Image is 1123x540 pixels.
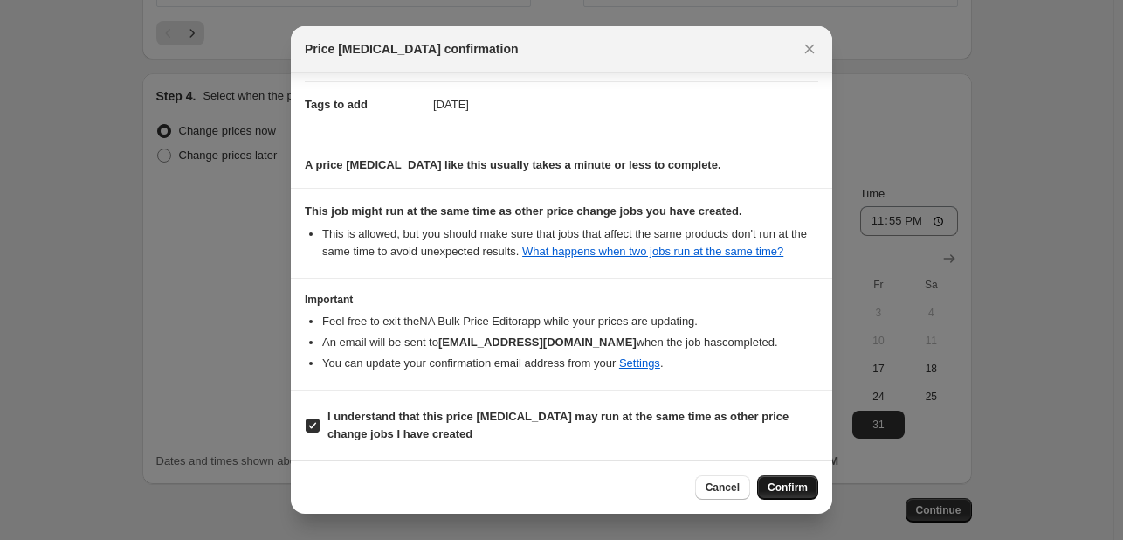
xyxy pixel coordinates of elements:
span: Price [MEDICAL_DATA] confirmation [305,40,519,58]
dd: [DATE] [433,81,818,128]
b: This job might run at the same time as other price change jobs you have created. [305,204,742,218]
span: Tags to add [305,98,368,111]
a: What happens when two jobs run at the same time? [522,245,783,258]
button: Cancel [695,475,750,500]
b: [EMAIL_ADDRESS][DOMAIN_NAME] [438,336,637,349]
a: Settings [619,357,660,370]
h3: Important [305,293,818,307]
button: Close [797,37,822,61]
li: This is allowed, but you should make sure that jobs that affect the same products don ' t run at ... [322,225,818,260]
b: I understand that this price [MEDICAL_DATA] may run at the same time as other price change jobs I... [327,410,789,440]
li: You can update your confirmation email address from your . [322,355,818,372]
span: Confirm [768,481,808,495]
b: A price [MEDICAL_DATA] like this usually takes a minute or less to complete. [305,158,721,171]
li: An email will be sent to when the job has completed . [322,334,818,351]
span: Cancel [706,481,740,495]
button: Confirm [757,475,818,500]
li: Feel free to exit the NA Bulk Price Editor app while your prices are updating. [322,313,818,330]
